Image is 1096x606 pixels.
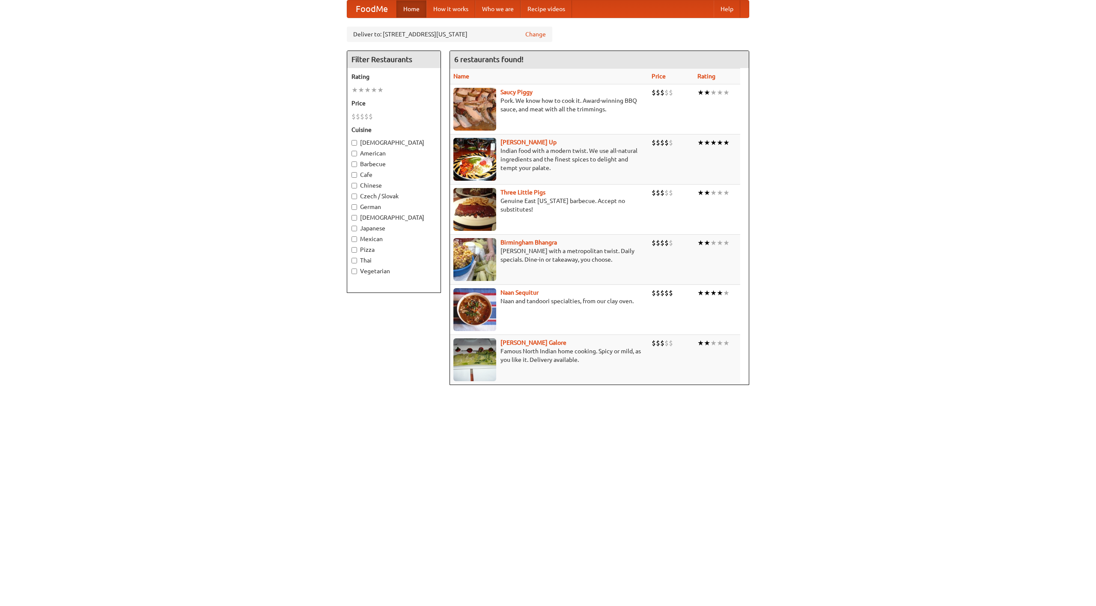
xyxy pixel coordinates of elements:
[360,112,364,121] li: $
[351,269,357,274] input: Vegetarian
[351,138,436,147] label: [DEMOGRAPHIC_DATA]
[453,247,645,264] p: [PERSON_NAME] with a metropolitan twist. Daily specials. Dine-in or takeaway, you choose.
[369,112,373,121] li: $
[377,85,384,95] li: ★
[351,203,436,211] label: German
[660,238,664,248] li: $
[500,339,566,346] b: [PERSON_NAME] Galore
[351,140,357,146] input: [DEMOGRAPHIC_DATA]
[652,73,666,80] a: Price
[364,85,371,95] li: ★
[351,245,436,254] label: Pizza
[660,288,664,298] li: $
[723,88,730,97] li: ★
[710,188,717,197] li: ★
[371,85,377,95] li: ★
[710,138,717,147] li: ★
[351,160,436,168] label: Barbecue
[656,338,660,348] li: $
[351,85,358,95] li: ★
[453,347,645,364] p: Famous North Indian home cooking. Spicy or mild, as you like it. Delivery available.
[453,338,496,381] img: currygalore.jpg
[723,338,730,348] li: ★
[669,88,673,97] li: $
[525,30,546,39] a: Change
[656,288,660,298] li: $
[351,112,356,121] li: $
[347,51,441,68] h4: Filter Restaurants
[660,88,664,97] li: $
[453,288,496,331] img: naansequitur.jpg
[453,197,645,214] p: Genuine East [US_STATE] barbecue. Accept no substitutes!
[351,99,436,107] h5: Price
[710,88,717,97] li: ★
[358,85,364,95] li: ★
[664,338,669,348] li: $
[351,181,436,190] label: Chinese
[453,88,496,131] img: saucy.jpg
[351,236,357,242] input: Mexican
[351,125,436,134] h5: Cuisine
[453,146,645,172] p: Indian food with a modern twist. We use all-natural ingredients and the finest spices to delight ...
[697,338,704,348] li: ★
[500,289,539,296] a: Naan Sequitur
[660,138,664,147] li: $
[723,138,730,147] li: ★
[351,226,357,231] input: Japanese
[669,338,673,348] li: $
[717,138,723,147] li: ★
[723,188,730,197] li: ★
[500,89,533,96] b: Saucy Piggy
[723,238,730,248] li: ★
[351,170,436,179] label: Cafe
[710,338,717,348] li: ★
[351,247,357,253] input: Pizza
[717,288,723,298] li: ★
[669,138,673,147] li: $
[714,0,740,18] a: Help
[717,338,723,348] li: ★
[475,0,521,18] a: Who we are
[710,238,717,248] li: ★
[351,192,436,200] label: Czech / Slovak
[454,55,524,63] ng-pluralize: 6 restaurants found!
[717,188,723,197] li: ★
[351,194,357,199] input: Czech / Slovak
[652,288,656,298] li: $
[704,138,710,147] li: ★
[351,235,436,243] label: Mexican
[351,256,436,265] label: Thai
[704,88,710,97] li: ★
[669,188,673,197] li: $
[500,189,545,196] a: Three Little Pigs
[453,238,496,281] img: bhangra.jpg
[351,204,357,210] input: German
[664,288,669,298] li: $
[453,96,645,113] p: Pork. We know how to cook it. Award-winning BBQ sauce, and meat with all the trimmings.
[717,238,723,248] li: ★
[351,267,436,275] label: Vegetarian
[351,72,436,81] h5: Rating
[656,188,660,197] li: $
[717,88,723,97] li: ★
[351,224,436,233] label: Japanese
[704,238,710,248] li: ★
[347,27,552,42] div: Deliver to: [STREET_ADDRESS][US_STATE]
[656,238,660,248] li: $
[453,138,496,181] img: curryup.jpg
[710,288,717,298] li: ★
[697,73,715,80] a: Rating
[669,238,673,248] li: $
[453,188,496,231] img: littlepigs.jpg
[453,297,645,305] p: Naan and tandoori specialties, from our clay oven.
[664,88,669,97] li: $
[364,112,369,121] li: $
[351,183,357,188] input: Chinese
[697,288,704,298] li: ★
[426,0,475,18] a: How it works
[704,288,710,298] li: ★
[697,138,704,147] li: ★
[652,88,656,97] li: $
[656,88,660,97] li: $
